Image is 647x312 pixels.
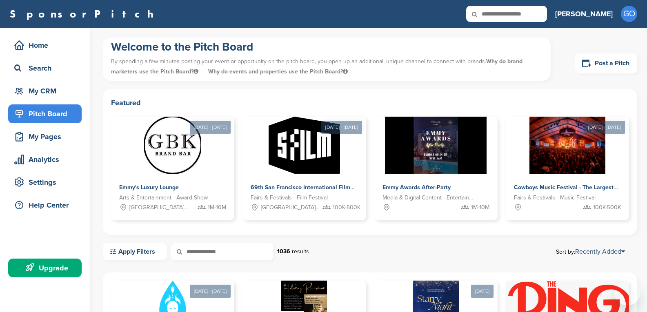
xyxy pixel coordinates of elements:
[555,5,613,23] a: [PERSON_NAME]
[111,40,543,54] h1: Welcome to the Pitch Board
[103,243,167,260] a: Apply Filters
[8,82,82,100] a: My CRM
[575,53,637,73] a: Post a Pitch
[111,97,629,108] h2: Featured
[12,61,82,75] div: Search
[111,104,234,220] a: [DATE] - [DATE] Sponsorpitch & Emmy's Luxury Lounge Arts & Entertainment - Award Show [GEOGRAPHIC...
[251,193,328,202] span: Fairs & Festivals - Film Festival
[242,104,366,220] a: [DATE] - [DATE] Sponsorpitch & 69th San Francisco International Film Festival Fairs & Festivals -...
[12,175,82,190] div: Settings
[8,36,82,55] a: Home
[471,285,494,298] div: [DATE]
[261,203,320,212] span: [GEOGRAPHIC_DATA], [GEOGRAPHIC_DATA]
[119,193,208,202] span: Arts & Entertainment - Award Show
[514,193,596,202] span: Fairs & Festivals - Music Festival
[385,117,487,174] img: Sponsorpitch &
[471,203,489,212] span: 1M-10M
[144,117,201,174] img: Sponsorpitch &
[8,104,82,123] a: Pitch Board
[8,196,82,215] a: Help Center
[129,203,189,212] span: [GEOGRAPHIC_DATA], [GEOGRAPHIC_DATA]
[111,54,543,79] p: By spending a few minutes posting your event or opportunity on the pitch board, you open up an ad...
[8,59,82,77] a: Search
[190,121,231,134] div: [DATE] - [DATE]
[12,261,82,275] div: Upgrade
[575,248,625,256] a: Recently Added
[374,117,498,220] a: Sponsorpitch & Emmy Awards After-Party Media & Digital Content - Entertainment 1M-10M
[10,9,159,19] a: SponsorPitch
[8,259,82,277] a: Upgrade
[506,104,629,220] a: [DATE] - [DATE] Sponsorpitch & Cowboys Music Festival - The Largest 11 Day Music Festival in [GEO...
[382,193,477,202] span: Media & Digital Content - Entertainment
[277,248,290,255] strong: 1036
[190,285,231,298] div: [DATE] - [DATE]
[556,248,625,255] span: Sort by:
[621,6,637,22] span: GO
[12,106,82,121] div: Pitch Board
[593,203,621,212] span: 100K-500K
[8,127,82,146] a: My Pages
[614,279,640,305] iframe: Button to launch messaging window
[382,184,451,191] span: Emmy Awards After-Party
[119,184,179,191] span: Emmy's Luxury Lounge
[555,8,613,20] h3: [PERSON_NAME]
[8,150,82,169] a: Analytics
[269,117,340,174] img: Sponsorpitch &
[12,38,82,53] div: Home
[8,173,82,192] a: Settings
[529,117,606,174] img: Sponsorpitch &
[12,84,82,98] div: My CRM
[292,248,309,255] span: results
[12,152,82,167] div: Analytics
[333,203,360,212] span: 100K-500K
[12,198,82,212] div: Help Center
[208,68,348,75] span: Why do events and properties use the Pitch Board?
[208,203,226,212] span: 1M-10M
[12,129,82,144] div: My Pages
[251,184,373,191] span: 69th San Francisco International Film Festival
[321,121,362,134] div: [DATE] - [DATE]
[584,121,625,134] div: [DATE] - [DATE]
